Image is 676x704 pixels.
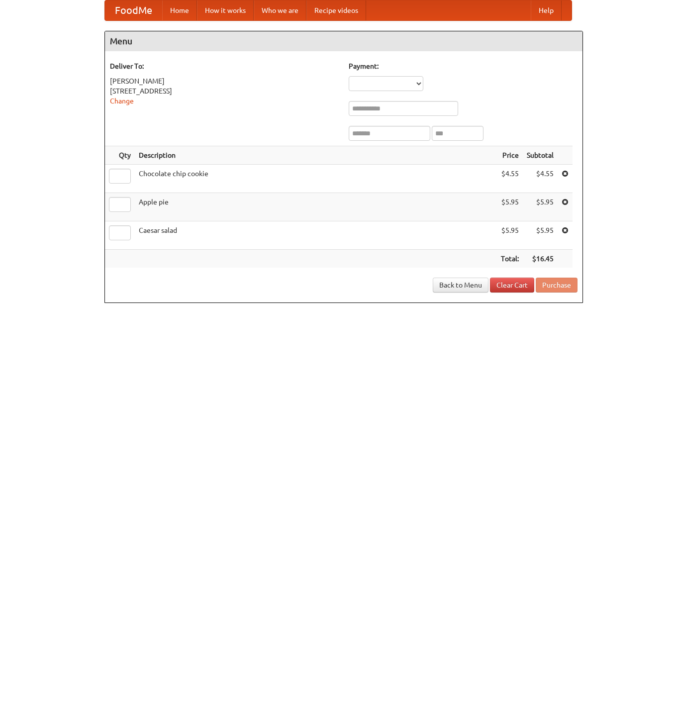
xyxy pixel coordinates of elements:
[135,221,497,250] td: Caesar salad
[531,0,562,20] a: Help
[497,146,523,165] th: Price
[523,221,558,250] td: $5.95
[497,221,523,250] td: $5.95
[497,193,523,221] td: $5.95
[254,0,306,20] a: Who we are
[110,76,339,86] div: [PERSON_NAME]
[135,146,497,165] th: Description
[497,165,523,193] td: $4.55
[497,250,523,268] th: Total:
[306,0,366,20] a: Recipe videos
[110,86,339,96] div: [STREET_ADDRESS]
[162,0,197,20] a: Home
[523,193,558,221] td: $5.95
[135,193,497,221] td: Apple pie
[523,165,558,193] td: $4.55
[536,278,578,293] button: Purchase
[110,61,339,71] h5: Deliver To:
[135,165,497,193] td: Chocolate chip cookie
[523,146,558,165] th: Subtotal
[433,278,488,293] a: Back to Menu
[110,97,134,105] a: Change
[490,278,534,293] a: Clear Cart
[349,61,578,71] h5: Payment:
[105,31,582,51] h4: Menu
[197,0,254,20] a: How it works
[105,0,162,20] a: FoodMe
[523,250,558,268] th: $16.45
[105,146,135,165] th: Qty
